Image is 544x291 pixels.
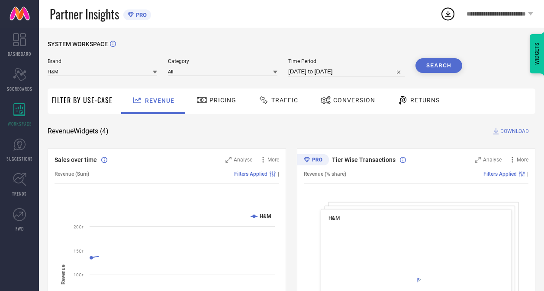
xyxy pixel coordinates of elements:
span: DOWNLOAD [500,127,529,136]
span: FWD [16,225,24,232]
span: Filters Applied [483,171,517,177]
span: SYSTEM WORKSPACE [48,41,108,47]
span: DASHBOARD [8,51,31,57]
text: 20Cr [74,225,84,229]
span: WORKSPACE [8,120,32,127]
span: Category [168,58,277,64]
span: TRENDS [12,190,27,197]
span: SUGGESTIONS [6,155,33,162]
span: Returns [410,97,440,104]
input: Select time period [288,66,405,77]
span: PRO [134,12,147,18]
span: Analyse [483,157,502,163]
span: | [527,171,528,177]
text: 10Cr [74,272,84,277]
text: 15Cr [74,249,84,253]
svg: Zoom [475,157,481,163]
button: Search [415,58,462,73]
span: Revenue [145,97,174,104]
span: Conversion [333,97,375,104]
span: Tier Wise Transactions [332,156,396,163]
span: More [517,157,528,163]
span: | [278,171,279,177]
span: H&M [328,215,340,221]
span: Pricing [209,97,236,104]
span: More [267,157,279,163]
span: Revenue (% share) [304,171,346,177]
svg: Zoom [225,157,232,163]
text: H&M [260,213,271,219]
div: Premium [297,154,329,167]
span: Analyse [234,157,252,163]
span: Brand [48,58,157,64]
div: Open download list [440,6,456,22]
span: Partner Insights [50,5,119,23]
span: SCORECARDS [7,85,32,92]
span: Traffic [271,97,298,104]
span: Filters Applied [234,171,267,177]
span: Sales over time [55,156,97,163]
span: Filter By Use-Case [52,95,113,105]
span: Time Period [288,58,405,64]
span: Revenue Widgets ( 4 ) [48,127,109,136]
span: Revenue (Sum) [55,171,89,177]
tspan: Revenue [60,264,66,285]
